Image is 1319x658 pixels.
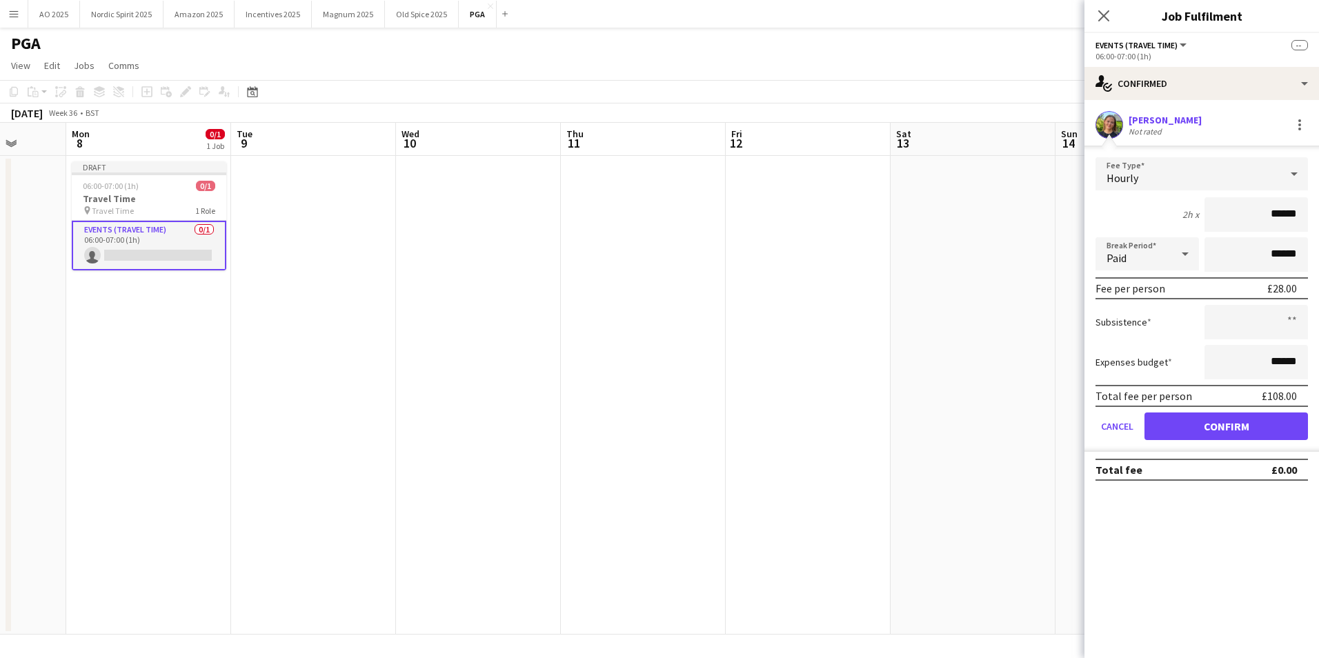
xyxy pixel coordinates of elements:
button: PGA [459,1,497,28]
div: £108.00 [1262,389,1297,403]
span: View [11,59,30,72]
span: 14 [1059,135,1078,151]
span: Fri [731,128,742,140]
span: Travel Time [92,206,134,216]
div: Draft [72,161,226,172]
div: £28.00 [1267,281,1297,295]
div: Confirmed [1084,67,1319,100]
div: 1 Job [206,141,224,151]
h3: Job Fulfilment [1084,7,1319,25]
span: 0/1 [196,181,215,191]
h1: PGA [11,33,41,54]
span: Jobs [74,59,95,72]
button: Nordic Spirit 2025 [80,1,163,28]
div: [PERSON_NAME] [1129,114,1202,126]
app-card-role: Events (Travel Time)0/106:00-07:00 (1h) [72,221,226,270]
span: 8 [70,135,90,151]
span: Events (Travel Time) [1095,40,1178,50]
span: Wed [401,128,419,140]
span: Sat [896,128,911,140]
div: BST [86,108,99,118]
span: 1 Role [195,206,215,216]
span: 06:00-07:00 (1h) [83,181,139,191]
button: Magnum 2025 [312,1,385,28]
span: -- [1291,40,1308,50]
app-job-card: Draft06:00-07:00 (1h)0/1Travel Time Travel Time1 RoleEvents (Travel Time)0/106:00-07:00 (1h) [72,161,226,270]
span: Edit [44,59,60,72]
button: Old Spice 2025 [385,1,459,28]
span: Comms [108,59,139,72]
span: Thu [566,128,584,140]
a: Comms [103,57,145,74]
button: Cancel [1095,412,1139,440]
div: Fee per person [1095,281,1165,295]
span: 12 [729,135,742,151]
span: 10 [399,135,419,151]
h3: Travel Time [72,192,226,205]
span: 11 [564,135,584,151]
div: £0.00 [1271,463,1297,477]
label: Subsistence [1095,316,1151,328]
a: Jobs [68,57,100,74]
button: Confirm [1144,412,1308,440]
span: Week 36 [46,108,80,118]
a: View [6,57,36,74]
button: Events (Travel Time) [1095,40,1189,50]
button: Incentives 2025 [235,1,312,28]
div: Total fee per person [1095,389,1192,403]
span: 0/1 [206,129,225,139]
span: 13 [894,135,911,151]
div: [DATE] [11,106,43,120]
div: Total fee [1095,463,1142,477]
span: Tue [237,128,252,140]
span: Paid [1107,251,1127,265]
div: Not rated [1129,126,1164,137]
span: Hourly [1107,171,1138,185]
button: AO 2025 [28,1,80,28]
span: Mon [72,128,90,140]
button: Amazon 2025 [163,1,235,28]
label: Expenses budget [1095,356,1172,368]
span: Sun [1061,128,1078,140]
div: 06:00-07:00 (1h) [1095,51,1308,61]
span: 9 [235,135,252,151]
div: 2h x [1182,208,1199,221]
a: Edit [39,57,66,74]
